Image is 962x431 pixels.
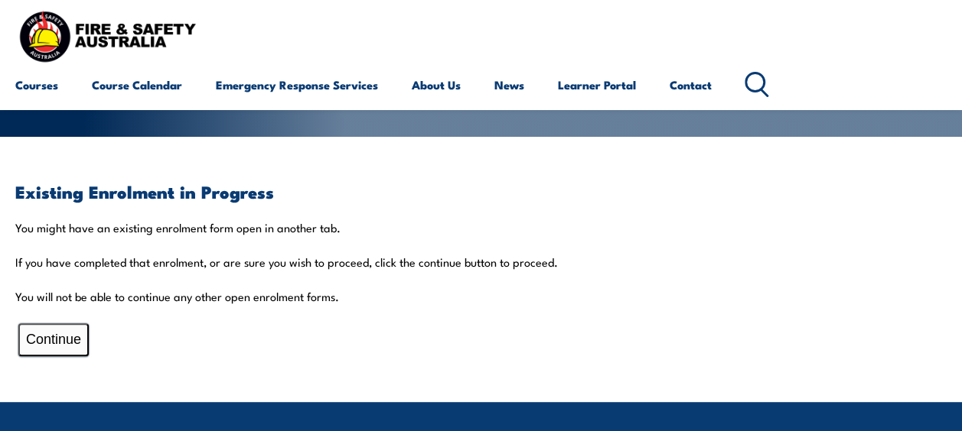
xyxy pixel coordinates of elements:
h3: Existing Enrolment in Progress [15,183,947,200]
a: Courses [15,66,58,103]
a: Emergency Response Services [216,66,378,103]
a: News [494,66,524,103]
a: Contact [670,66,712,103]
button: Continue [18,323,89,356]
a: Learner Portal [558,66,636,103]
a: About Us [412,66,461,103]
p: You will not be able to continue any other open enrolment forms. [15,289,947,304]
a: Course Calendar [92,66,182,103]
p: If you have completed that enrolment, or are sure you wish to proceed, click the continue button ... [15,254,947,270]
p: You might have an existing enrolment form open in another tab. [15,220,947,235]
